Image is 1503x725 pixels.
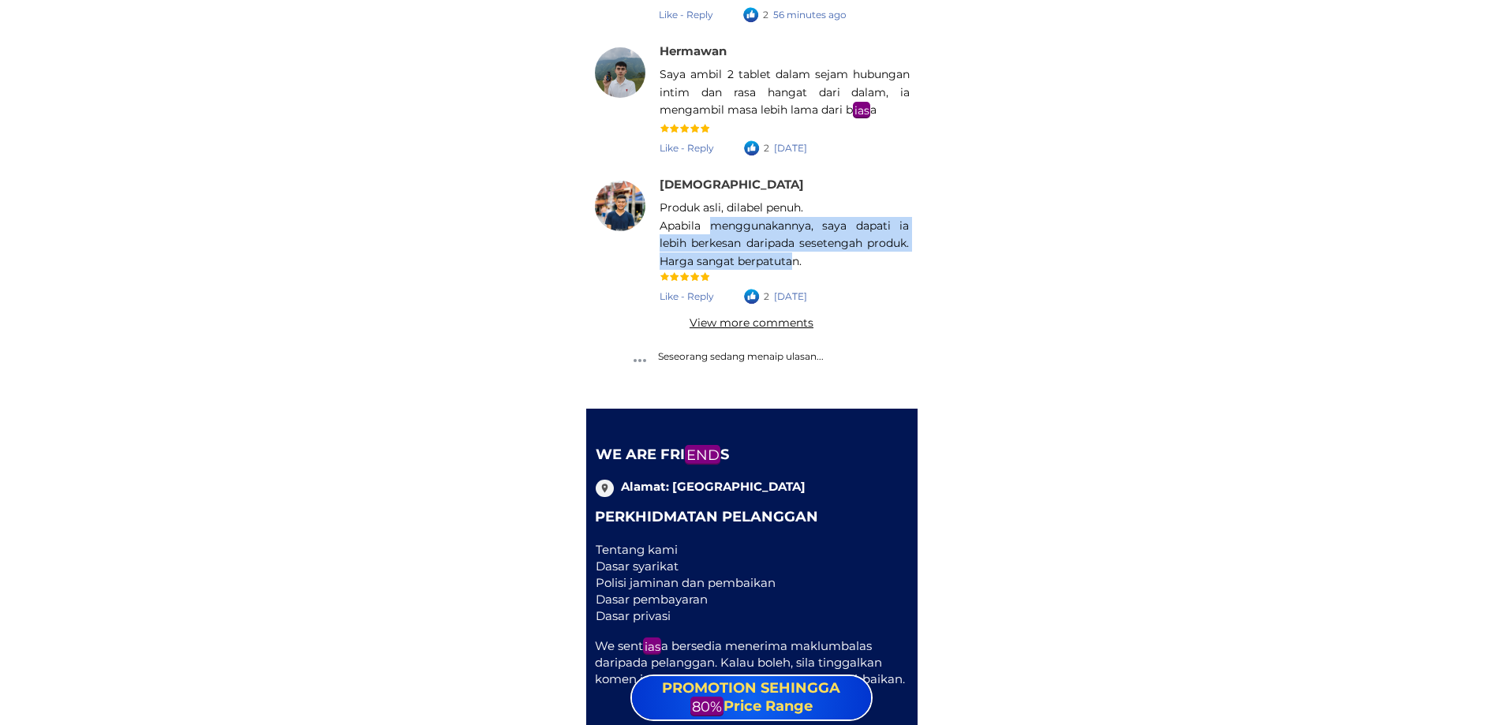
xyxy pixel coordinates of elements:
[658,350,824,362] font: Seseorang sedang menaip ulasan...
[854,103,869,117] font: ias
[596,575,776,590] font: Polisi jaminan dan pembaikan
[870,103,877,117] font: a
[660,142,714,154] font: Like - Reply
[660,290,714,302] font: Like - Reply
[621,479,806,494] font: Alamat: [GEOGRAPHIC_DATA]
[690,697,723,716] mark: Highlighty
[596,608,671,623] font: Dasar privasi
[596,445,729,465] font: We are fri s
[595,638,905,686] font: a bersedia menerima maklumbalas daripada pelanggan. Kalau boleh, sila tinggalkan komen jadi kami ...
[764,290,769,302] font: 2
[660,177,804,192] font: [DEMOGRAPHIC_DATA]
[596,592,708,607] font: Dasar pembayaran
[773,9,847,21] font: 56 minutes ago
[660,67,910,117] font: Saya ambil 2 tablet dalam sejam hubungan intim dan rasa hangat dari dalam, ia mengambil masa lebi...
[764,142,769,154] font: 2
[690,316,813,330] font: View more comments
[595,638,643,653] font: We sent
[660,219,909,268] font: Apabila menggunakannya, saya dapati ia lebih berkesan daripada sesetengah produk. Harga sangat be...
[662,679,840,697] font: PROMOTION SEHINGGA
[596,559,679,574] font: Dasar syarikat
[774,290,807,302] font: [DATE]
[643,637,661,655] mark: Highlighty
[723,697,813,715] font: Price Range
[660,200,803,215] font: Produk asli, dilabel penuh.
[853,102,870,118] mark: Highlighty
[692,697,722,715] font: 80%
[596,542,678,557] font: Tentang kami
[763,9,768,21] font: 2
[595,508,818,525] font: Perkhidmatan Pelanggan
[659,9,713,21] font: Like - Reply
[660,43,727,58] font: Hermawan
[645,638,660,653] font: ias
[774,142,807,154] font: [DATE]
[685,445,720,465] mark: Highlighty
